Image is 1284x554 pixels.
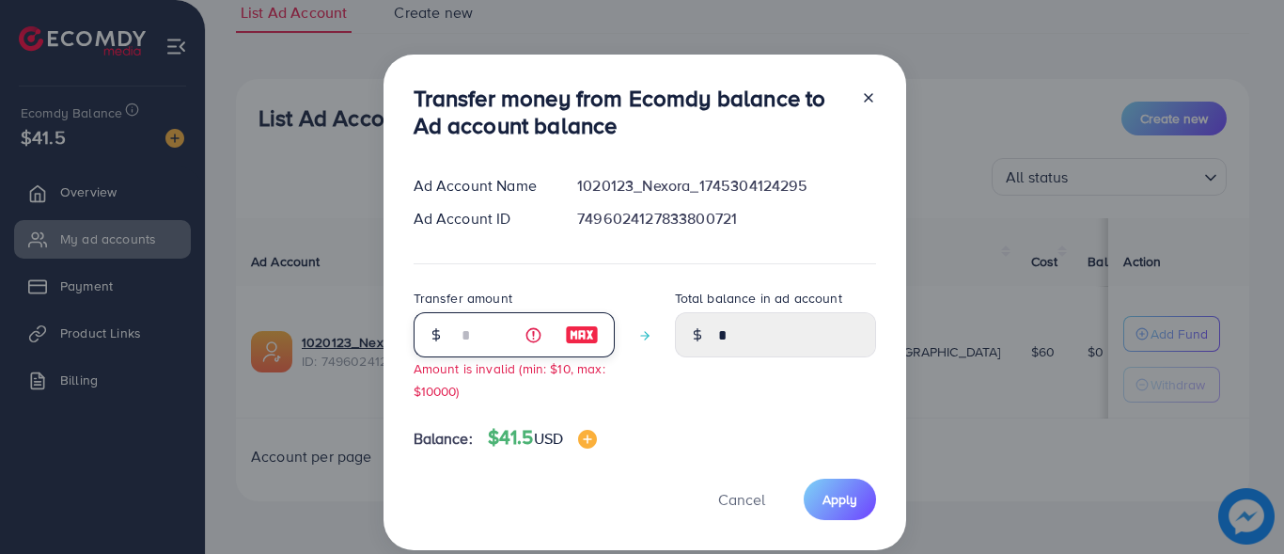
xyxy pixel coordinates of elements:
[578,430,597,449] img: image
[399,208,563,230] div: Ad Account ID
[399,175,563,197] div: Ad Account Name
[565,324,599,346] img: image
[534,428,563,449] span: USD
[488,426,597,450] h4: $41.5
[414,359,605,399] small: Amount is invalid (min: $10, max: $10000)
[718,489,765,510] span: Cancel
[562,175,890,197] div: 1020123_Nexora_1745304124295
[414,428,473,450] span: Balance:
[822,490,857,509] span: Apply
[695,479,789,519] button: Cancel
[414,289,512,308] label: Transfer amount
[804,479,876,519] button: Apply
[562,208,890,230] div: 7496024127833800721
[414,85,846,139] h3: Transfer money from Ecomdy balance to Ad account balance
[675,289,842,308] label: Total balance in ad account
